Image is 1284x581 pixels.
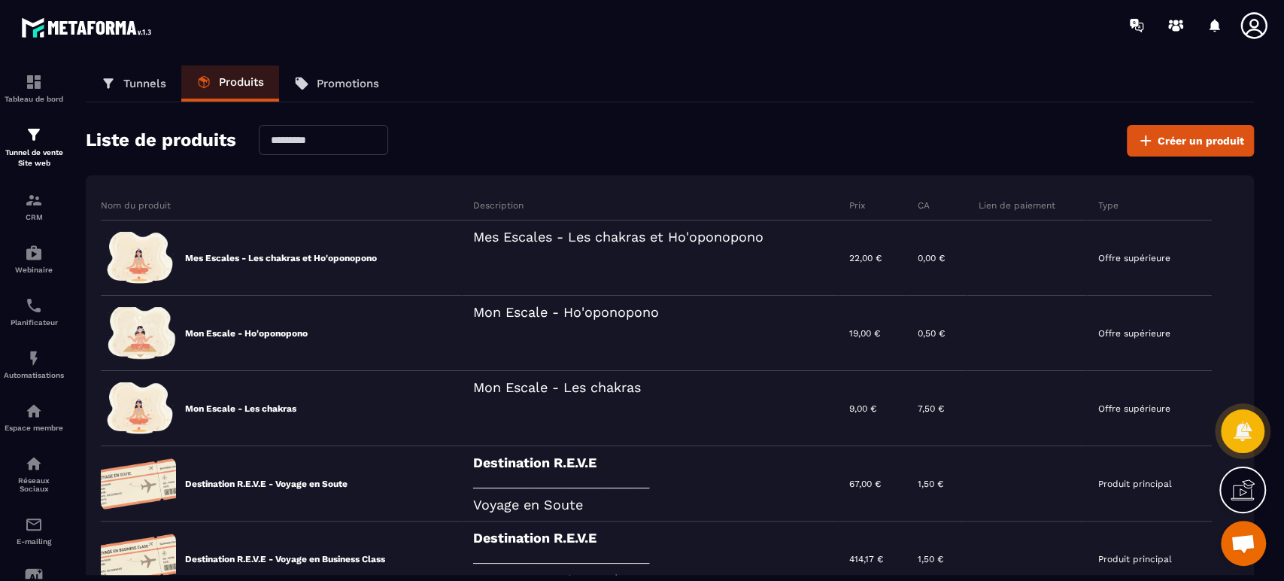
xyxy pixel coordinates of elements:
img: scheduler [25,297,43,315]
p: Réseaux Sociaux [4,476,64,493]
img: formation [25,191,43,209]
a: emailemailE-mailing [4,504,64,557]
span: Créer un produit [1158,133,1244,148]
img: email [25,516,43,534]
p: Nom du produit [101,199,171,211]
img: 466731718b30e93d13f085a1645b08eb.png [101,382,176,435]
a: automationsautomationsWebinaire [4,233,64,285]
p: Mon Escale - Les chakras [185,403,296,415]
img: formation [25,73,43,91]
h2: Liste de produits [86,125,236,157]
a: Produits [181,65,279,102]
a: automationsautomationsEspace membre [4,391,64,443]
a: Tunnels [86,65,181,102]
p: Promotions [317,77,379,90]
a: social-networksocial-networkRéseaux Sociaux [4,443,64,504]
p: Prix [849,199,865,211]
img: aa693444febc661716460d322c867dbf.png [101,232,176,284]
p: Tunnel de vente Site web [4,148,64,169]
img: formation [25,126,43,144]
a: schedulerschedulerPlanificateur [4,285,64,338]
p: Offre supérieure [1098,253,1170,263]
a: automationsautomationsAutomatisations [4,338,64,391]
img: logo [21,14,156,41]
p: Description [473,199,524,211]
p: Mes Escales - Les chakras et Ho'oponopono [185,252,377,264]
p: E-mailing [4,537,64,546]
p: Produit principal [1098,479,1172,489]
p: Webinaire [4,266,64,274]
p: Destination R.E.V.E - Voyage en Soute [185,478,348,490]
p: Type [1098,199,1119,211]
p: CRM [4,213,64,221]
a: formationformationTunnel de vente Site web [4,114,64,180]
img: automations [25,244,43,262]
a: formationformationCRM [4,180,64,233]
p: Produit principal [1098,554,1172,564]
p: Destination R.E.V.E - Voyage en Business Class [185,553,385,565]
a: Promotions [279,65,394,102]
img: automations [25,349,43,367]
img: automations [25,402,43,420]
p: CA [918,199,930,211]
img: f834c4ccbb1b4098819ac2dd561ac07e.png [101,458,176,510]
p: Produits [219,75,264,89]
div: Ouvrir le chat [1221,521,1266,566]
a: formationformationTableau de bord [4,62,64,114]
p: Espace membre [4,424,64,432]
p: Offre supérieure [1098,328,1170,339]
p: Planificateur [4,318,64,327]
p: Tableau de bord [4,95,64,103]
img: social-network [25,455,43,473]
p: Tunnels [123,77,166,90]
p: Lien de paiement [979,199,1055,211]
p: Mon Escale - Ho'oponopono [185,327,308,339]
p: Automatisations [4,371,64,379]
img: adbf0a3d2e8ee51a7bc3ca03d97fcd83.png [101,307,176,360]
button: Créer un produit [1127,125,1254,157]
p: Offre supérieure [1098,403,1170,414]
